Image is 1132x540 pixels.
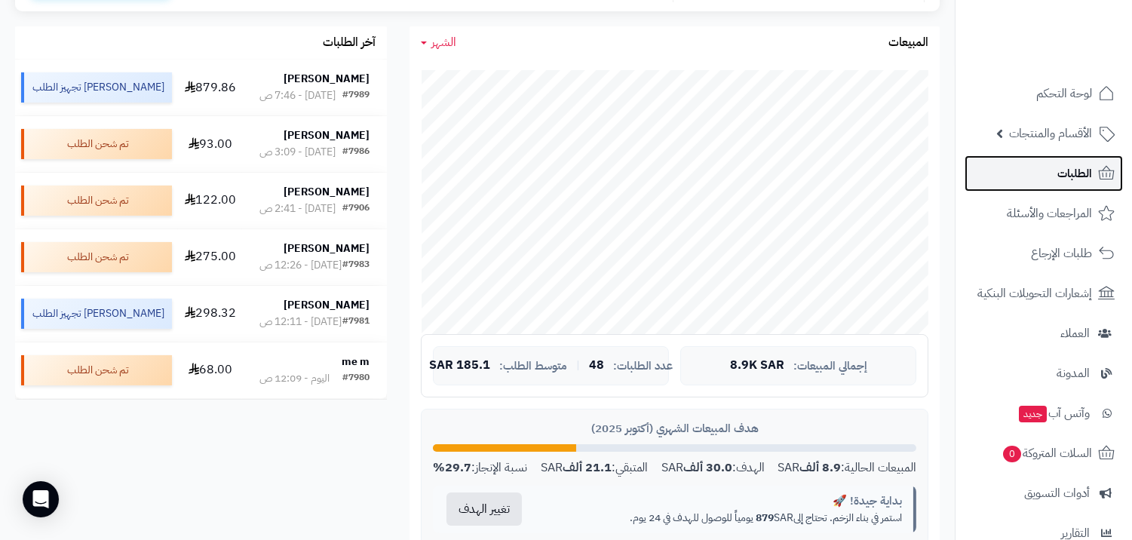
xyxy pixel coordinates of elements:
[342,371,370,386] div: #7980
[756,510,774,526] strong: 879
[259,201,336,216] div: [DATE] - 2:41 ص
[21,242,172,272] div: تم شحن الطلب
[421,34,456,51] a: الشهر
[342,354,370,370] strong: me m
[21,299,172,329] div: [PERSON_NAME] تجهيز الطلب
[1017,403,1090,424] span: وآتس آب
[1002,443,1092,464] span: السلات المتروكة
[429,359,490,373] span: 185.1 SAR
[342,258,370,273] div: #7983
[799,459,841,477] strong: 8.9 ألف
[1019,406,1047,422] span: جديد
[284,127,370,143] strong: [PERSON_NAME]
[259,258,342,273] div: [DATE] - 12:26 ص
[589,359,604,373] span: 48
[342,145,370,160] div: #7986
[965,355,1123,391] a: المدونة
[1007,203,1092,224] span: المراجعات والأسئلة
[563,459,612,477] strong: 21.1 ألف
[342,201,370,216] div: #7906
[284,184,370,200] strong: [PERSON_NAME]
[1024,483,1090,504] span: أدوات التسويق
[1009,123,1092,144] span: الأقسام والمنتجات
[965,435,1123,471] a: السلات المتروكة0
[178,116,242,172] td: 93.00
[730,359,784,373] span: 8.9K SAR
[1036,83,1092,104] span: لوحة التحكم
[965,475,1123,511] a: أدوات التسويق
[21,186,172,216] div: تم شحن الطلب
[965,155,1123,192] a: الطلبات
[1060,323,1090,344] span: العملاء
[446,492,522,526] button: تغيير الهدف
[793,360,867,373] span: إجمالي المبيعات:
[21,355,172,385] div: تم شحن الطلب
[499,360,567,373] span: متوسط الطلب:
[259,88,336,103] div: [DATE] - 7:46 ص
[965,275,1123,311] a: إشعارات التحويلات البنكية
[259,314,342,330] div: [DATE] - 12:11 ص
[541,459,649,477] div: المتبقي: SAR
[323,36,376,50] h3: آخر الطلبات
[178,286,242,342] td: 298.32
[284,241,370,256] strong: [PERSON_NAME]
[778,459,916,477] div: المبيعات الحالية: SAR
[284,297,370,313] strong: [PERSON_NAME]
[547,493,902,509] div: بداية جيدة! 🚀
[1029,26,1118,57] img: logo-2.png
[576,360,580,371] span: |
[977,283,1092,304] span: إشعارات التحويلات البنكية
[23,481,59,517] div: Open Intercom Messenger
[1057,163,1092,184] span: الطلبات
[21,129,172,159] div: تم شحن الطلب
[613,360,673,373] span: عدد الطلبات:
[547,511,902,526] p: استمر في بناء الزخم. تحتاج إلى SAR يومياً للوصول للهدف في 24 يوم.
[965,75,1123,112] a: لوحة التحكم
[342,314,370,330] div: #7981
[178,60,242,115] td: 879.86
[965,235,1123,272] a: طلبات الإرجاع
[888,36,928,50] h3: المبيعات
[1031,243,1092,264] span: طلبات الإرجاع
[433,421,916,437] div: هدف المبيعات الشهري (أكتوبر 2025)
[259,371,330,386] div: اليوم - 12:09 ص
[661,459,765,477] div: الهدف: SAR
[259,145,336,160] div: [DATE] - 3:09 ص
[178,342,242,398] td: 68.00
[431,33,456,51] span: الشهر
[1002,445,1022,463] span: 0
[965,315,1123,351] a: العملاء
[433,459,471,477] strong: 29.7%
[342,88,370,103] div: #7989
[965,395,1123,431] a: وآتس آبجديد
[433,459,527,477] div: نسبة الإنجاز:
[178,229,242,285] td: 275.00
[284,71,370,87] strong: [PERSON_NAME]
[21,72,172,103] div: [PERSON_NAME] تجهيز الطلب
[965,195,1123,232] a: المراجعات والأسئلة
[178,173,242,229] td: 122.00
[1057,363,1090,384] span: المدونة
[683,459,732,477] strong: 30.0 ألف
